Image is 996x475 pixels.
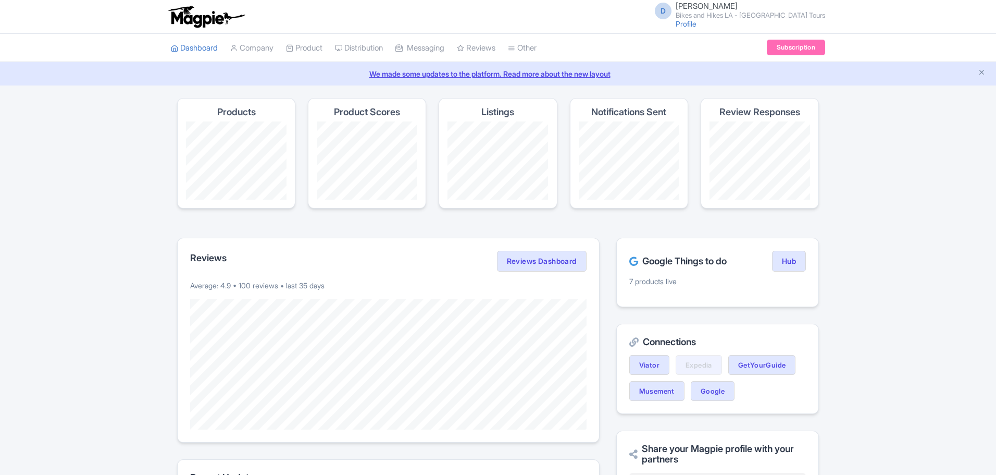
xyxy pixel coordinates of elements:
p: 7 products live [629,276,806,287]
a: Reviews Dashboard [497,251,587,272]
a: Musement [629,381,684,401]
h2: Connections [629,337,806,347]
a: Viator [629,355,669,375]
h4: Products [217,107,256,117]
a: Product [286,34,322,63]
small: Bikes and Hikes LA - [GEOGRAPHIC_DATA] Tours [676,12,825,19]
a: Reviews [457,34,495,63]
a: GetYourGuide [728,355,796,375]
a: Other [508,34,537,63]
span: [PERSON_NAME] [676,1,738,11]
a: Dashboard [171,34,218,63]
a: Hub [772,251,806,272]
a: Company [230,34,273,63]
h2: Google Things to do [629,256,727,266]
a: Google [691,381,734,401]
h2: Reviews [190,253,227,263]
a: Expedia [676,355,722,375]
p: Average: 4.9 • 100 reviews • last 35 days [190,280,587,291]
a: Subscription [767,40,825,55]
button: Close announcement [978,67,986,79]
a: Messaging [395,34,444,63]
a: Profile [676,19,696,28]
h4: Listings [481,107,514,117]
h4: Product Scores [334,107,400,117]
h2: Share your Magpie profile with your partners [629,444,806,465]
a: D [PERSON_NAME] Bikes and Hikes LA - [GEOGRAPHIC_DATA] Tours [649,2,825,19]
h4: Notifications Sent [591,107,666,117]
h4: Review Responses [719,107,800,117]
a: Distribution [335,34,383,63]
span: D [655,3,671,19]
img: logo-ab69f6fb50320c5b225c76a69d11143b.png [166,5,246,28]
a: We made some updates to the platform. Read more about the new layout [6,68,990,79]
